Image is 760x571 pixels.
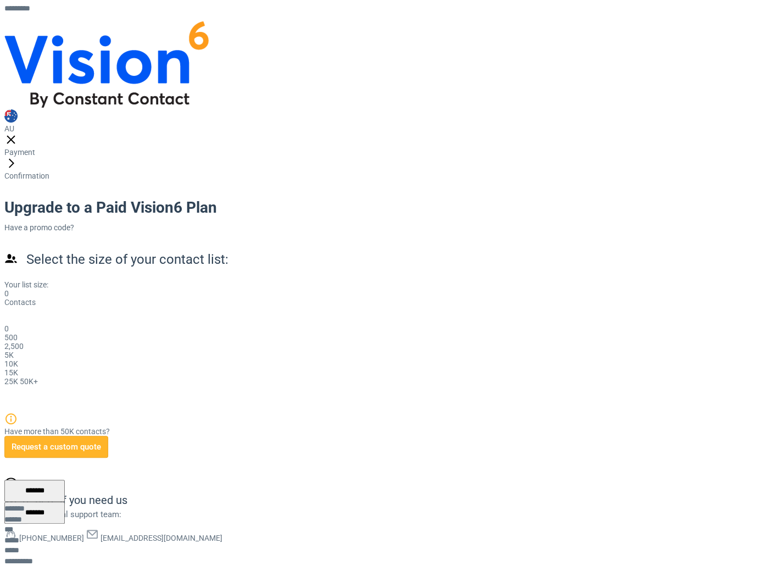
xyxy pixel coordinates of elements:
[4,377,18,386] span: 25K
[4,298,562,307] div: Contacts
[86,534,222,542] span: [EMAIL_ADDRESS][DOMAIN_NAME]
[4,368,18,377] span: 15K
[4,280,562,289] div: Your list size:
[4,359,18,368] span: 10K
[4,223,74,232] a: Have a promo code?
[4,251,562,269] h2: Select the size of your contact list:
[4,324,9,333] span: 0
[20,377,38,386] span: 50K+
[4,436,108,458] button: Request a custom quote
[4,289,9,298] span: 0
[4,333,18,342] span: 500
[4,427,110,436] span: Have more than 50K contacts?
[4,342,24,351] span: 2,500
[4,534,84,542] span: [PHONE_NUMBER]
[4,351,14,359] span: 5K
